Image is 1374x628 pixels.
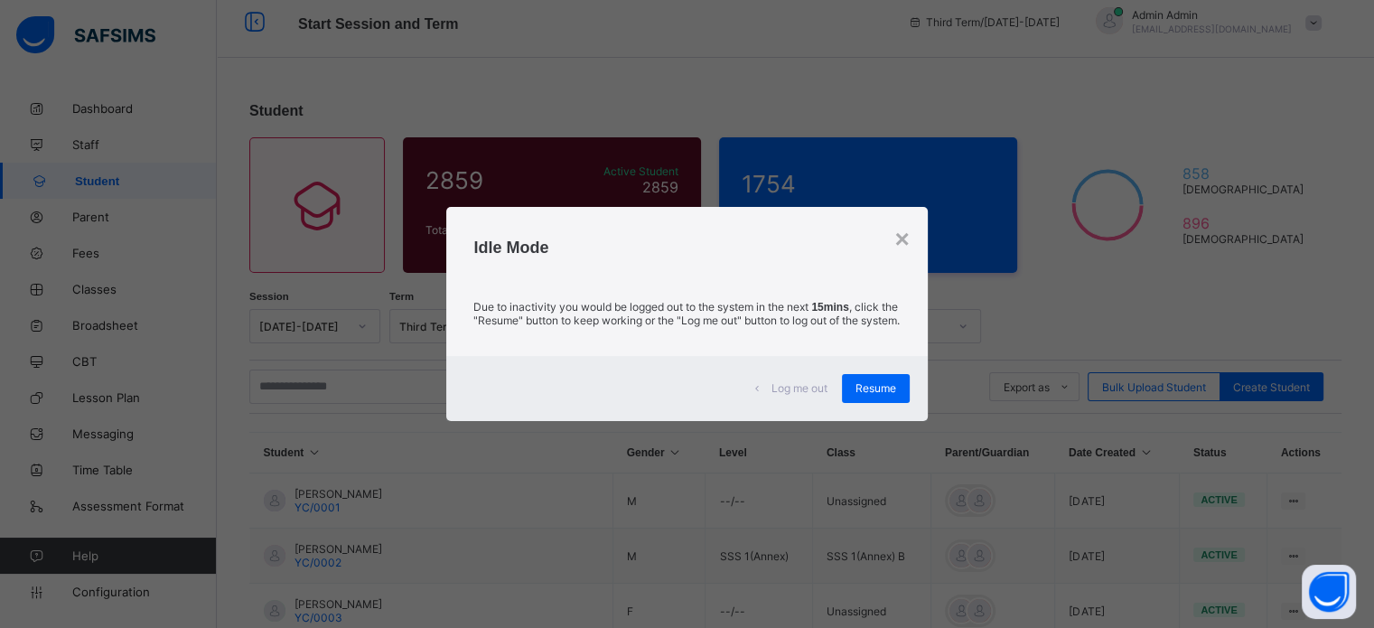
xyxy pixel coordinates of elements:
h2: Idle Mode [473,239,900,258]
div: × [894,225,909,254]
button: Open asap [1302,565,1356,619]
span: Log me out [771,381,827,395]
p: Due to inactivity you would be logged out to the system in the next , click the "Resume" button t... [473,300,900,327]
strong: 15mins [811,301,848,314]
span: Resume [855,381,896,395]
